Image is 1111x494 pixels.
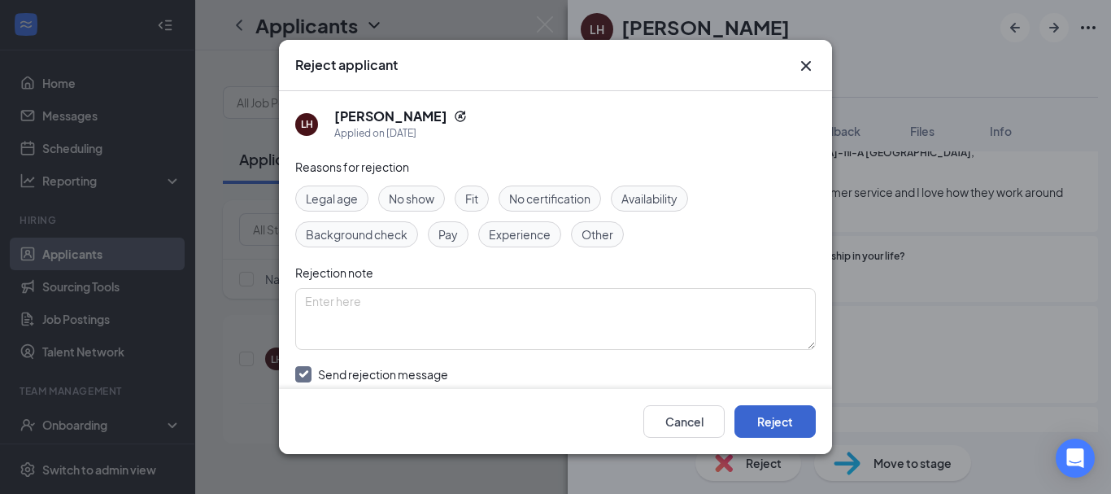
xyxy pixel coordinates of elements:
span: Legal age [306,190,358,208]
svg: Reapply [454,110,467,123]
span: Experience [489,225,551,243]
h3: Reject applicant [295,56,398,74]
div: Applied on [DATE] [334,125,467,142]
span: Rejection note [295,265,373,280]
button: Cancel [643,405,725,438]
span: Fit [465,190,478,208]
span: Reasons for rejection [295,160,409,174]
span: No certification [509,190,590,208]
span: Background check [306,225,407,243]
span: Pay [438,225,458,243]
div: Open Intercom Messenger [1056,439,1095,478]
h5: [PERSON_NAME] [334,107,447,125]
button: Reject [734,405,816,438]
div: LH [301,117,313,131]
svg: Cross [796,56,816,76]
button: Close [796,56,816,76]
span: Other [582,225,613,243]
span: No show [389,190,434,208]
span: Availability [621,190,677,208]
